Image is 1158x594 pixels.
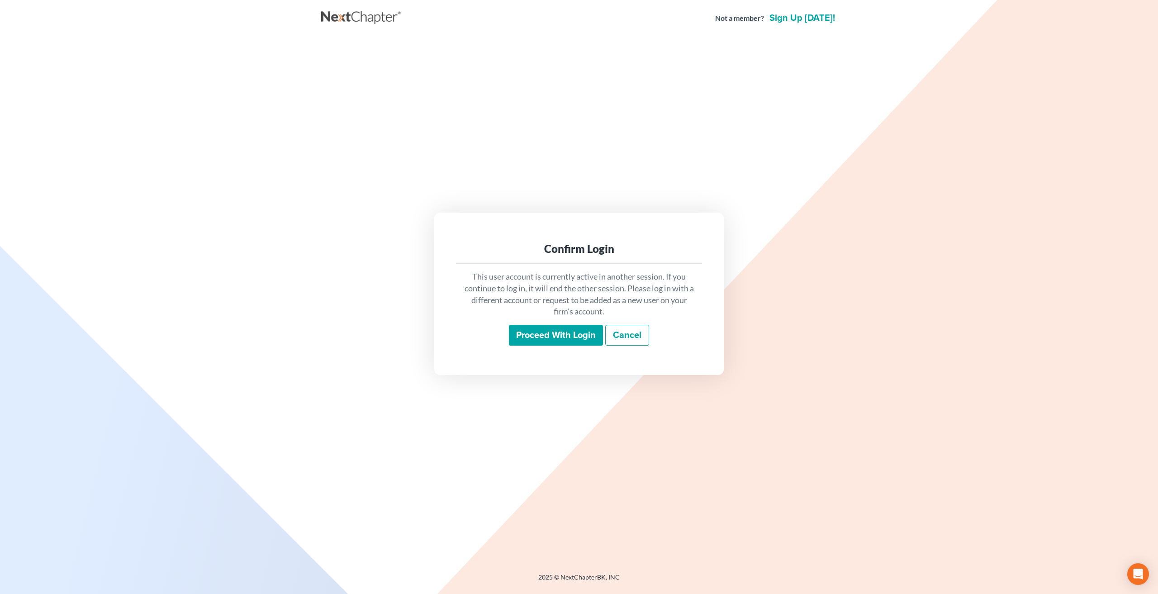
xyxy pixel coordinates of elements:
[768,14,837,23] a: Sign up [DATE]!
[463,271,695,318] p: This user account is currently active in another session. If you continue to log in, it will end ...
[321,573,837,589] div: 2025 © NextChapterBK, INC
[715,13,764,24] strong: Not a member?
[605,325,649,346] a: Cancel
[463,242,695,256] div: Confirm Login
[1127,563,1149,585] div: Open Intercom Messenger
[509,325,603,346] input: Proceed with login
